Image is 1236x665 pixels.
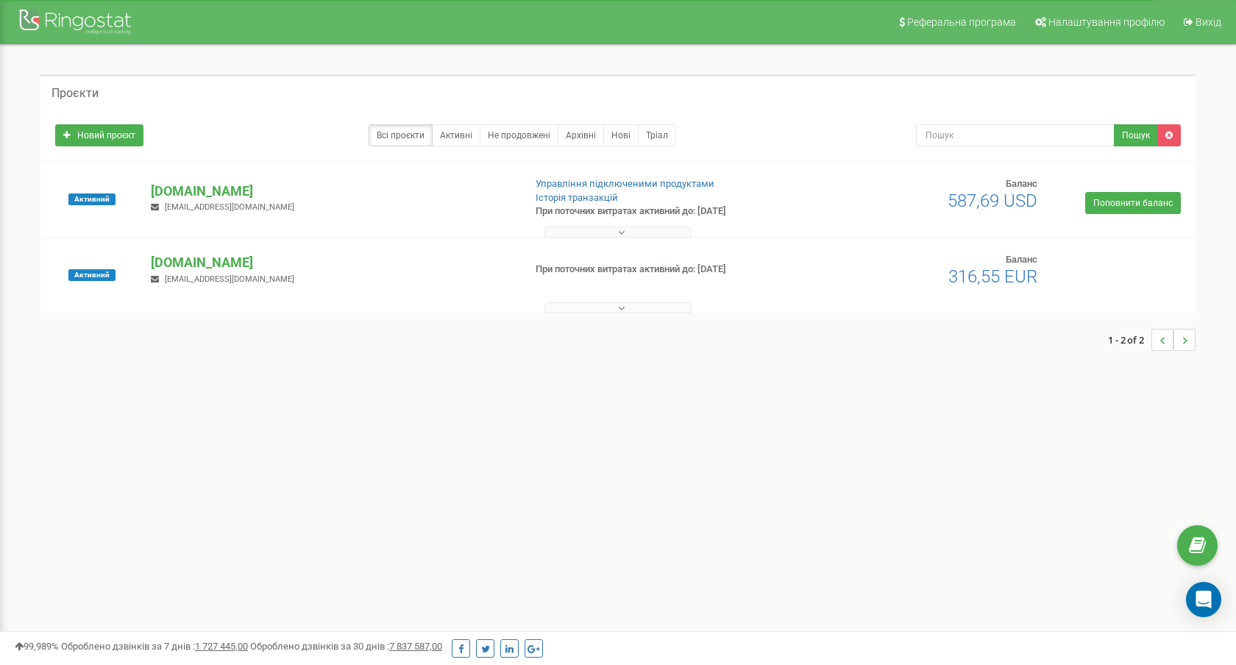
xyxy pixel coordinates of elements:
p: [DOMAIN_NAME] [151,253,511,272]
u: 7 837 587,00 [389,641,442,652]
a: Історія транзакцій [536,192,618,203]
span: Баланс [1006,178,1037,189]
a: Всі проєкти [369,124,433,146]
a: Не продовжені [480,124,558,146]
span: Баланс [1006,254,1037,265]
a: Нові [603,124,639,146]
span: Активний [68,269,116,281]
span: 99,989% [15,641,59,652]
span: Активний [68,193,116,205]
input: Пошук [916,124,1115,146]
p: При поточних витратах активний до: [DATE] [536,205,800,218]
span: 1 - 2 of 2 [1108,329,1151,351]
span: Вихід [1196,16,1221,28]
a: Управління підключеними продуктами [536,178,714,189]
nav: ... [1108,314,1196,366]
p: [DOMAIN_NAME] [151,182,511,201]
span: Оброблено дзвінків за 30 днів : [250,641,442,652]
a: Поповнити баланс [1085,192,1181,214]
a: Тріал [638,124,676,146]
u: 1 727 445,00 [195,641,248,652]
a: Архівні [558,124,604,146]
span: Оброблено дзвінків за 7 днів : [61,641,248,652]
p: При поточних витратах активний до: [DATE] [536,263,800,277]
span: 587,69 USD [948,191,1037,211]
span: Налаштування профілю [1048,16,1165,28]
span: Реферальна програма [907,16,1016,28]
span: [EMAIL_ADDRESS][DOMAIN_NAME] [165,274,294,284]
button: Пошук [1114,124,1158,146]
a: Активні [432,124,480,146]
h5: Проєкти [51,87,99,100]
span: [EMAIL_ADDRESS][DOMAIN_NAME] [165,202,294,212]
a: Новий проєкт [55,124,143,146]
div: Open Intercom Messenger [1186,582,1221,617]
span: 316,55 EUR [948,266,1037,287]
